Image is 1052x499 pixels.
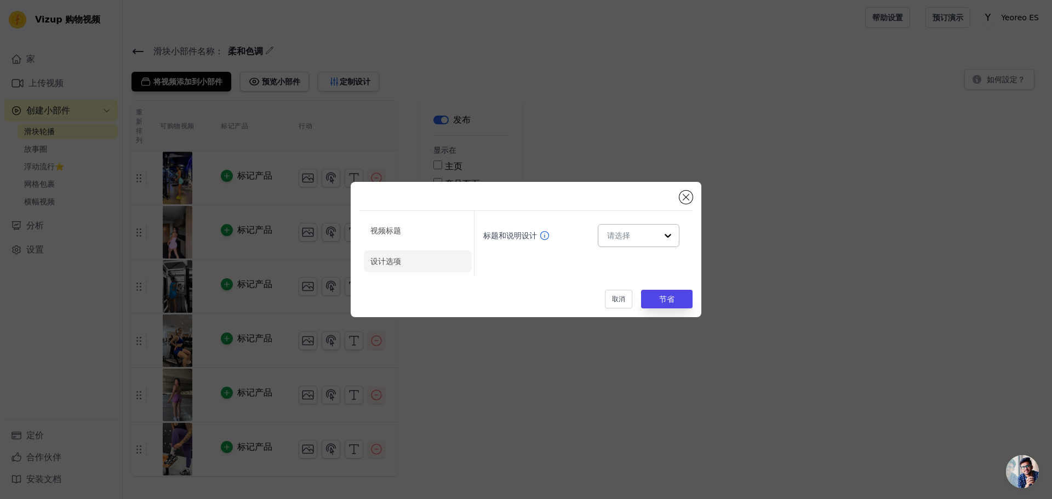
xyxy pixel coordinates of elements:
font: 设计选项 [370,257,401,266]
font: 取消 [612,295,625,303]
font: 节省 [659,295,674,303]
font: 视频标题 [370,226,401,235]
font: 标题和说明设计 [483,231,537,240]
a: 开放式聊天 [1006,455,1039,488]
button: 关闭模式 [679,191,693,204]
input: 请选择 [607,225,657,246]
